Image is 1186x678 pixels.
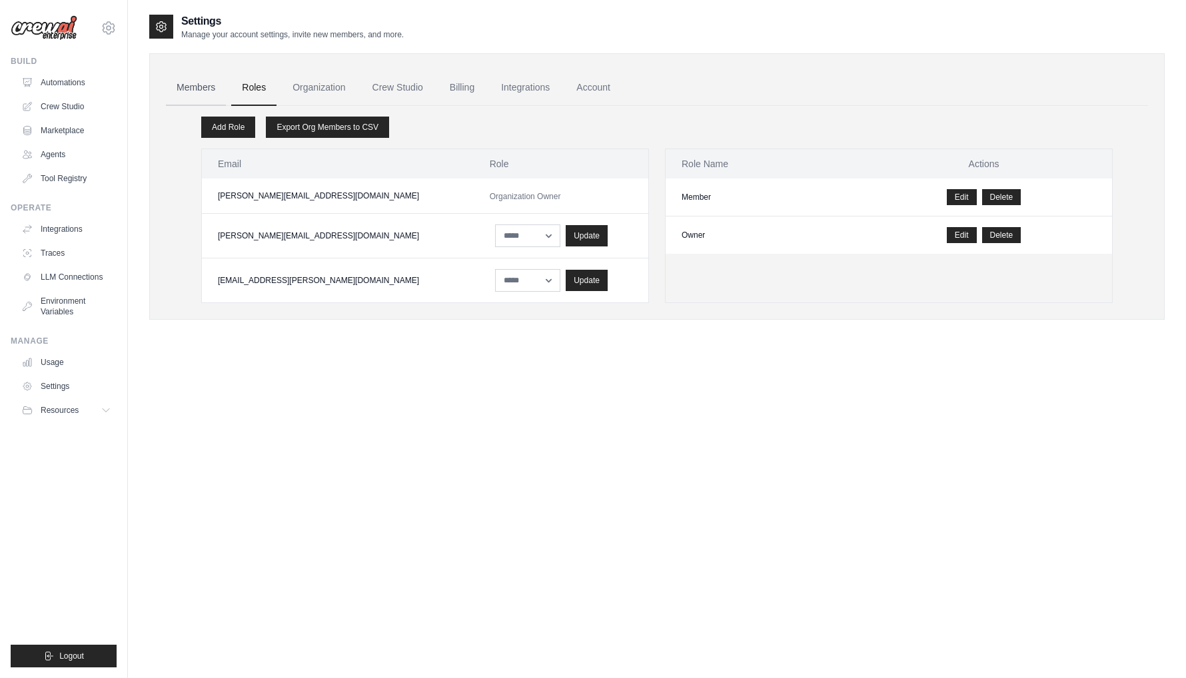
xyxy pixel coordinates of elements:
a: Tool Registry [16,168,117,189]
a: Usage [16,352,117,373]
span: Organization Owner [490,192,561,201]
span: Logout [59,651,84,661]
a: Crew Studio [362,70,434,106]
a: Environment Variables [16,290,117,322]
a: Agents [16,144,117,165]
button: Update [566,270,608,291]
th: Role Name [666,149,856,178]
img: Logo [11,15,77,41]
button: Logout [11,645,117,667]
a: Edit [947,227,977,243]
td: [EMAIL_ADDRESS][PERSON_NAME][DOMAIN_NAME] [202,258,474,303]
button: Delete [982,227,1021,243]
button: Resources [16,400,117,421]
a: Traces [16,242,117,264]
th: Email [202,149,474,178]
a: Settings [16,376,117,397]
a: Automations [16,72,117,93]
a: Account [566,70,621,106]
td: Owner [666,216,856,254]
a: Integrations [16,218,117,240]
a: Export Org Members to CSV [266,117,389,138]
a: LLM Connections [16,266,117,288]
a: Billing [439,70,485,106]
button: Delete [982,189,1021,205]
button: Update [566,225,608,246]
p: Manage your account settings, invite new members, and more. [181,29,404,40]
th: Actions [856,149,1112,178]
span: Resources [41,405,79,416]
a: Crew Studio [16,96,117,117]
h2: Settings [181,13,404,29]
td: [PERSON_NAME][EMAIL_ADDRESS][DOMAIN_NAME] [202,214,474,258]
a: Add Role [201,117,255,138]
a: Edit [947,189,977,205]
a: Integrations [490,70,560,106]
a: Organization [282,70,356,106]
a: Roles [231,70,277,106]
a: Members [166,70,226,106]
div: Operate [11,202,117,213]
div: Manage [11,336,117,346]
td: Member [666,178,856,216]
div: Build [11,56,117,67]
td: [PERSON_NAME][EMAIL_ADDRESS][DOMAIN_NAME] [202,178,474,214]
a: Marketplace [16,120,117,141]
th: Role [474,149,648,178]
